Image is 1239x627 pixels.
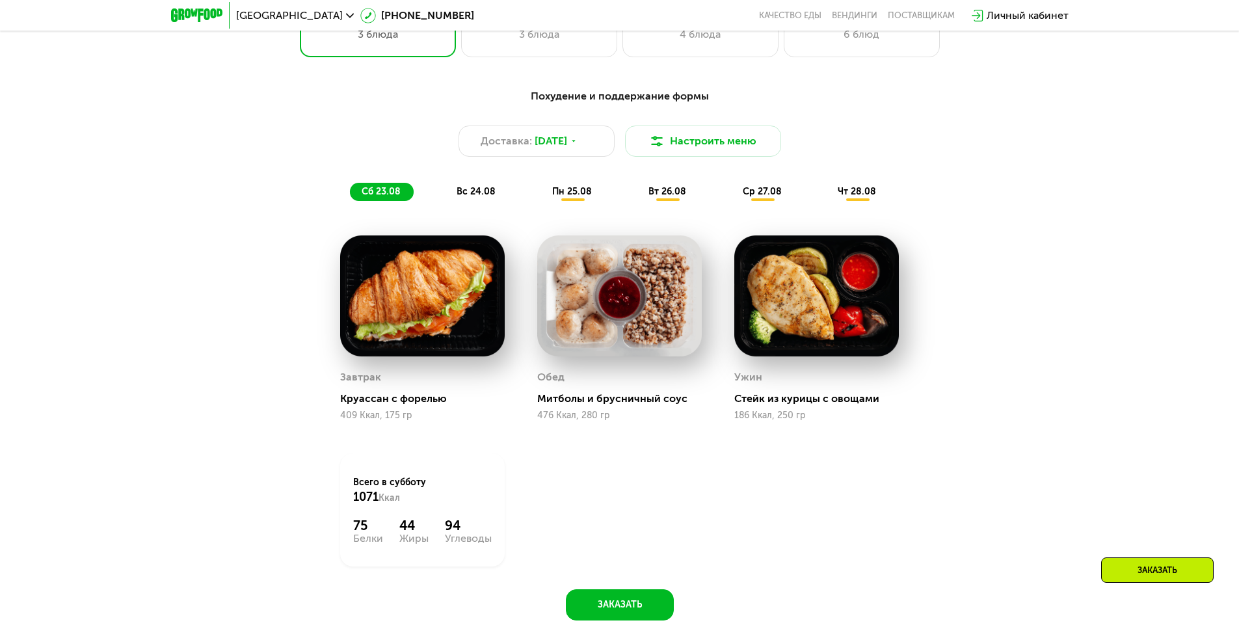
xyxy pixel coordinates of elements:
[888,10,955,21] div: поставщикам
[734,367,762,387] div: Ужин
[340,367,381,387] div: Завтрак
[566,589,674,620] button: Заказать
[362,186,401,197] span: сб 23.08
[340,392,515,405] div: Круассан с форелью
[734,410,899,421] div: 186 Ккал, 250 гр
[379,492,400,503] span: Ккал
[236,10,343,21] span: [GEOGRAPHIC_DATA]
[353,533,383,544] div: Белки
[1101,557,1214,583] div: Заказать
[353,490,379,504] span: 1071
[475,27,604,42] div: 3 блюда
[353,518,383,533] div: 75
[987,8,1069,23] div: Личный кабинет
[481,133,532,149] span: Доставка:
[457,186,496,197] span: вс 24.08
[537,367,565,387] div: Обед
[743,186,782,197] span: ср 27.08
[537,410,702,421] div: 476 Ккал, 280 гр
[636,27,765,42] div: 4 блюда
[648,186,686,197] span: вт 26.08
[445,533,492,544] div: Углеводы
[445,518,492,533] div: 94
[832,10,877,21] a: Вендинги
[537,392,712,405] div: Митболы и брусничный соус
[838,186,876,197] span: чт 28.08
[399,533,429,544] div: Жиры
[360,8,474,23] a: [PHONE_NUMBER]
[797,27,926,42] div: 6 блюд
[235,88,1005,105] div: Похудение и поддержание формы
[340,410,505,421] div: 409 Ккал, 175 гр
[759,10,821,21] a: Качество еды
[313,27,442,42] div: 3 блюда
[625,126,781,157] button: Настроить меню
[399,518,429,533] div: 44
[353,476,492,505] div: Всего в субботу
[535,133,567,149] span: [DATE]
[552,186,592,197] span: пн 25.08
[734,392,909,405] div: Стейк из курицы с овощами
